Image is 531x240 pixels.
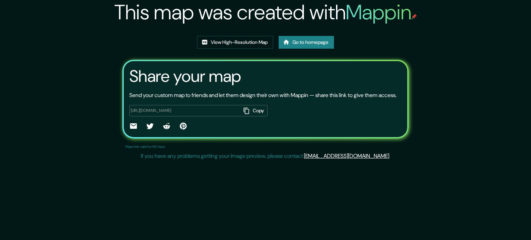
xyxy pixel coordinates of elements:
button: Copy [241,105,268,116]
a: View High-Resolution Map [197,36,273,49]
h3: Share your map [129,67,241,86]
p: Maps link valid for 60 days. [125,144,166,149]
a: [EMAIL_ADDRESS][DOMAIN_NAME] [304,152,389,160]
img: mappin-pin [411,14,417,19]
p: If you have any problems getting your image preview, please contact . [141,152,390,160]
p: Send your custom map to friends and let them design their own with Mappin — share this link to gi... [129,91,397,99]
a: Go to homepage [279,36,334,49]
